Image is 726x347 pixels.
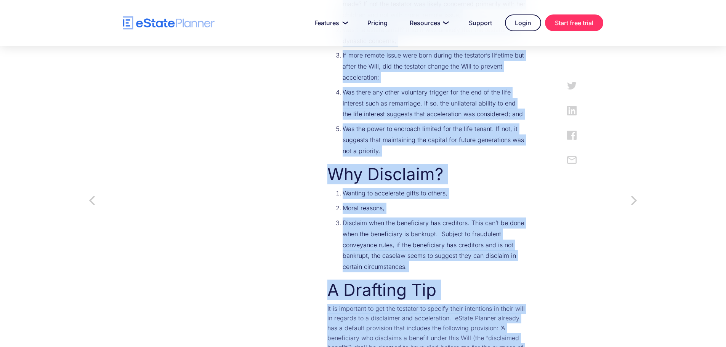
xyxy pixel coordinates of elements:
[343,188,526,199] li: Wanting to accelerate gifts to others,
[545,14,603,31] a: Start free trial
[343,87,526,120] li: Was there any other voluntary trigger for the end of the life interest such as remarriage. If so,...
[327,164,526,184] h2: Why Disclaim?
[358,15,397,30] a: Pricing
[343,50,526,83] li: If more remote issue were born during the testator’s lifetime but after the Will, did the testato...
[343,123,526,156] li: Was the power to encroach limited for the life tenant. If not, it suggests that maintaining the c...
[343,217,526,272] li: Disclaim when the beneficiary has creditors. This can’t be done when the beneficiary is bankrupt....
[305,15,354,30] a: Features
[401,15,456,30] a: Resources
[460,15,501,30] a: Support
[343,203,526,214] li: Moral reasons,
[123,16,215,30] a: home
[505,14,541,31] a: Login
[327,280,526,300] h2: A Drafting Tip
